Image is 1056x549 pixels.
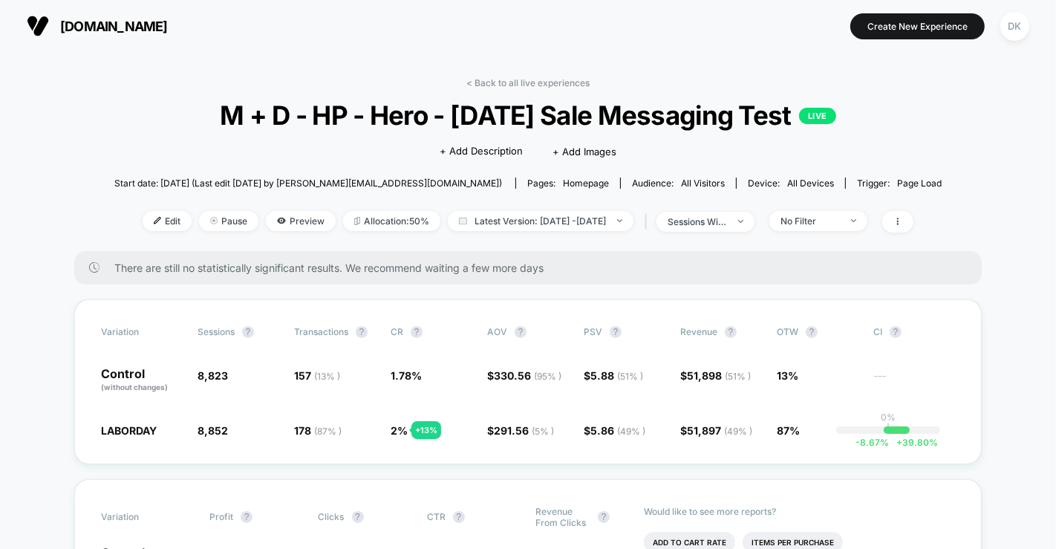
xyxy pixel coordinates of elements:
[154,217,161,224] img: edit
[799,108,836,124] p: LIVE
[494,424,554,437] span: 291.56
[584,369,643,382] span: $
[617,219,622,222] img: end
[897,178,942,189] span: Page Load
[534,371,561,382] span: ( 95 % )
[687,369,751,382] span: 51,898
[584,424,645,437] span: $
[199,211,258,231] span: Pause
[427,511,446,522] span: CTR
[787,178,834,189] span: all devices
[101,326,183,338] span: Variation
[60,19,168,34] span: [DOMAIN_NAME]
[896,437,902,448] span: +
[294,326,348,337] span: Transactions
[680,424,752,437] span: $
[466,77,590,88] a: < Back to all live experiences
[738,220,743,223] img: end
[806,326,818,338] button: ?
[101,368,183,393] p: Control
[681,178,725,189] span: All Visitors
[487,369,561,382] span: $
[198,369,228,382] span: 8,823
[241,511,252,523] button: ?
[598,511,610,523] button: ?
[354,217,360,225] img: rebalance
[680,369,751,382] span: $
[411,326,423,338] button: ?
[198,424,228,437] span: 8,852
[314,426,342,437] span: ( 87 % )
[777,326,858,338] span: OTW
[487,326,507,337] span: AOV
[391,424,408,437] span: 2 %
[724,426,752,437] span: ( 49 % )
[725,371,751,382] span: ( 51 % )
[209,511,233,522] span: Profit
[459,217,467,224] img: calendar
[736,178,845,189] span: Device:
[494,369,561,382] span: 330.56
[343,211,440,231] span: Allocation: 50%
[114,261,952,274] span: There are still no statistically significant results. We recommend waiting a few more days
[242,326,254,338] button: ?
[266,211,336,231] span: Preview
[553,146,616,157] span: + Add Images
[680,326,717,337] span: Revenue
[440,144,523,159] span: + Add Description
[610,326,622,338] button: ?
[198,326,235,337] span: Sessions
[1000,12,1029,41] div: DK
[210,217,218,224] img: end
[114,178,502,189] span: Start date: [DATE] (Last edit [DATE] by [PERSON_NAME][EMAIL_ADDRESS][DOMAIN_NAME])
[590,369,643,382] span: 5.88
[617,371,643,382] span: ( 51 % )
[850,13,985,39] button: Create New Experience
[632,178,725,189] div: Audience:
[391,369,422,382] span: 1.78 %
[101,424,157,437] span: LABORDAY
[411,421,441,439] div: + 13 %
[143,211,192,231] span: Edit
[881,412,896,423] p: 0%
[314,371,340,382] span: ( 13 % )
[855,437,889,448] span: -8.67 %
[887,423,890,434] p: |
[996,11,1034,42] button: DK
[687,424,752,437] span: 51,897
[851,219,856,222] img: end
[777,369,798,382] span: 13%
[644,506,955,517] p: Would like to see more reports?
[101,383,168,392] span: (without changes)
[890,326,902,338] button: ?
[889,437,938,448] span: 39.80 %
[294,424,342,437] span: 178
[487,424,554,437] span: $
[725,326,737,338] button: ?
[356,326,368,338] button: ?
[590,424,645,437] span: 5.86
[448,211,633,231] span: Latest Version: [DATE] - [DATE]
[527,178,609,189] div: Pages:
[532,426,554,437] span: ( 5 % )
[873,371,955,393] span: ---
[294,369,340,382] span: 157
[777,424,800,437] span: 87%
[391,326,403,337] span: CR
[101,506,183,528] span: Variation
[641,211,656,233] span: |
[668,216,727,227] div: sessions with impression
[857,178,942,189] div: Trigger:
[156,100,900,131] span: M + D - HP - Hero - [DATE] Sale Messaging Test
[319,511,345,522] span: Clicks
[617,426,645,437] span: ( 49 % )
[584,326,602,337] span: PSV
[453,511,465,523] button: ?
[535,506,590,528] span: Revenue From Clicks
[352,511,364,523] button: ?
[563,178,609,189] span: homepage
[515,326,527,338] button: ?
[22,14,172,38] button: [DOMAIN_NAME]
[27,15,49,37] img: Visually logo
[873,326,955,338] span: CI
